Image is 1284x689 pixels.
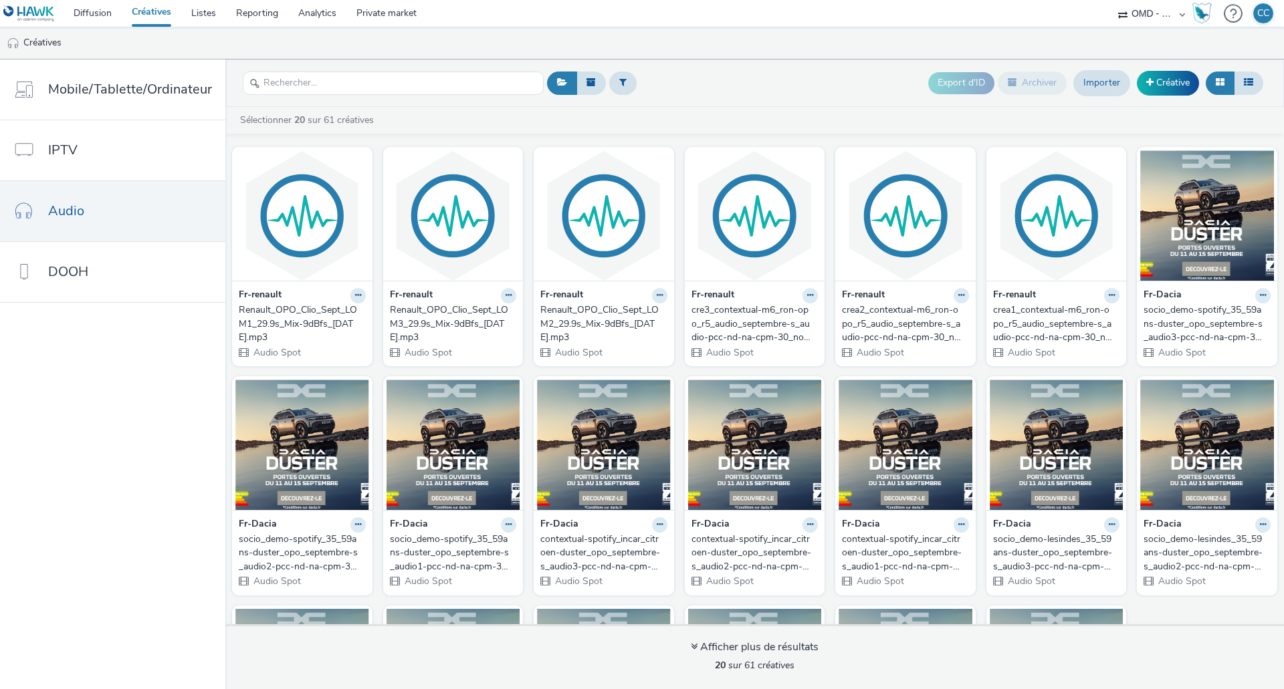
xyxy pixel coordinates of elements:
[387,380,520,510] img: socio_demo-spotify_35_59ans-duster_opo_septembre-s_audio1-pcc-nd-na-cpm-30_no_skip visual
[1144,303,1271,344] a: socio_demo-spotify_35_59ans-duster_opo_septembre-s_audio3-pcc-nd-na-cpm-30_no_skip
[540,533,662,573] div: contextual-spotify_incar_citroen-duster_opo_septembre-s_audio3-pcc-nd-na-cpm-30_no_skip
[48,201,84,221] span: Audio
[540,303,667,344] a: Renault_OPO_Clio_Sept_LOM2_29.9s_Mix-9dBfs_[DATE].mp3
[239,288,282,303] strong: Fr-renault
[993,533,1115,573] div: socio_demo-lesindes_35_59ans-duster_opo_septembre-s_audio3-pcc-nd-na-cpm-30_no_skip
[842,288,885,303] strong: Fr-renault
[855,346,904,359] span: Audio Spot
[235,380,369,510] img: socio_demo-spotify_35_59ans-duster_opo_septembre-s_audio2-pcc-nd-na-cpm-30_no_skip visual
[294,114,305,126] strong: 20
[715,659,794,672] span: sur 61 créatives
[993,303,1120,344] a: crea1_contextual-m6_ron-opo_r5_audio_septembre-s_audio-pcc-nd-na-cpm-30_noskip
[1206,72,1235,94] button: Grille
[390,517,428,533] strong: Fr-Dacia
[252,346,301,359] span: Audio Spot
[48,140,78,160] span: IPTV
[1144,517,1182,533] strong: Fr-Dacia
[705,346,754,359] span: Audio Spot
[554,575,603,587] span: Audio Spot
[1137,71,1199,95] a: Créative
[855,575,904,587] span: Audio Spot
[691,303,813,344] div: cre3_contextual-m6_ron-opo_r5_audio_septembre-s_audio-pcc-nd-na-cpm-30_noskip
[691,303,819,344] a: cre3_contextual-m6_ron-opo_r5_audio_septembre-s_audio-pcc-nd-na-cpm-30_noskip
[998,72,1067,94] button: Archiver
[387,150,520,281] img: Renault_OPO_Clio_Sept_LOM3_29.9s_Mix-9dBfs_2025-08-27.mp3 visual
[839,380,972,510] img: contextual-spotify_incar_citroen-duster_opo_septembre-s_audio1-pcc-nd-na-cpm-30_no_skip visual
[540,303,662,344] div: Renault_OPO_Clio_Sept_LOM2_29.9s_Mix-9dBfs_[DATE].mp3
[239,533,366,573] a: socio_demo-spotify_35_59ans-duster_opo_septembre-s_audio2-pcc-nd-na-cpm-30_no_skip
[1006,346,1055,359] span: Audio Spot
[239,517,277,533] strong: Fr-Dacia
[1192,3,1212,24] img: Hawk Academy
[537,150,671,281] img: Renault_OPO_Clio_Sept_LOM2_29.9s_Mix-9dBfs_2025-08-27.mp3 visual
[688,380,822,510] img: contextual-spotify_incar_citroen-duster_opo_septembre-s_audio2-pcc-nd-na-cpm-30_no_skip visual
[691,517,730,533] strong: Fr-Dacia
[390,288,433,303] strong: Fr-renault
[7,37,20,50] img: audio
[1140,380,1274,510] img: socio_demo-lesindes_35_59ans-duster_opo_septembre-s_audio2-pcc-nd-na-cpm-30_no_skip visual
[390,303,512,344] div: Renault_OPO_Clio_Sept_LOM3_29.9s_Mix-9dBfs_[DATE].mp3
[993,517,1031,533] strong: Fr-Dacia
[1157,575,1206,587] span: Audio Spot
[235,150,369,281] img: Renault_OPO_Clio_Sept_LOM1_29.9s_Mix-9dBfs_2025-08-27.mp3 visual
[1144,288,1182,303] strong: Fr-Dacia
[403,346,452,359] span: Audio Spot
[1192,3,1217,24] a: Hawk Academy
[1144,533,1265,573] div: socio_demo-lesindes_35_59ans-duster_opo_septembre-s_audio2-pcc-nd-na-cpm-30_no_skip
[990,380,1123,510] img: socio_demo-lesindes_35_59ans-duster_opo_septembre-s_audio3-pcc-nd-na-cpm-30_no_skip visual
[48,262,88,281] span: DOOH
[540,533,667,573] a: contextual-spotify_incar_citroen-duster_opo_septembre-s_audio3-pcc-nd-na-cpm-30_no_skip
[691,533,813,573] div: contextual-spotify_incar_citroen-duster_opo_septembre-s_audio2-pcc-nd-na-cpm-30_no_skip
[239,303,360,344] div: Renault_OPO_Clio_Sept_LOM1_29.9s_Mix-9dBfs_[DATE].mp3
[1144,533,1271,573] a: socio_demo-lesindes_35_59ans-duster_opo_septembre-s_audio2-pcc-nd-na-cpm-30_no_skip
[842,533,969,573] a: contextual-spotify_incar_citroen-duster_opo_septembre-s_audio1-pcc-nd-na-cpm-30_no_skip
[688,150,822,281] img: cre3_contextual-m6_ron-opo_r5_audio_septembre-s_audio-pcc-nd-na-cpm-30_noskip visual
[993,303,1115,344] div: crea1_contextual-m6_ron-opo_r5_audio_septembre-s_audio-pcc-nd-na-cpm-30_noskip
[842,533,964,573] div: contextual-spotify_incar_citroen-duster_opo_septembre-s_audio1-pcc-nd-na-cpm-30_no_skip
[928,72,994,94] button: Export d'ID
[537,380,671,510] img: contextual-spotify_incar_citroen-duster_opo_septembre-s_audio3-pcc-nd-na-cpm-30_no_skip visual
[554,346,603,359] span: Audio Spot
[1257,3,1269,23] div: CC
[1140,150,1274,281] img: socio_demo-spotify_35_59ans-duster_opo_septembre-s_audio3-pcc-nd-na-cpm-30_no_skip visual
[691,640,819,655] div: Afficher plus de résultats
[842,303,969,344] a: crea2_contextual-m6_ron-opo_r5_audio_septembre-s_audio-pcc-nd-na-cpm-30_noskip
[239,303,366,344] a: Renault_OPO_Clio_Sept_LOM1_29.9s_Mix-9dBfs_[DATE].mp3
[243,72,544,95] input: Rechercher...
[239,533,360,573] div: socio_demo-spotify_35_59ans-duster_opo_septembre-s_audio2-pcc-nd-na-cpm-30_no_skip
[3,5,55,22] img: undefined Logo
[1157,346,1206,359] span: Audio Spot
[1234,72,1263,94] button: Liste
[842,303,964,344] div: crea2_contextual-m6_ron-opo_r5_audio_septembre-s_audio-pcc-nd-na-cpm-30_noskip
[691,533,819,573] a: contextual-spotify_incar_citroen-duster_opo_septembre-s_audio2-pcc-nd-na-cpm-30_no_skip
[993,533,1120,573] a: socio_demo-lesindes_35_59ans-duster_opo_septembre-s_audio3-pcc-nd-na-cpm-30_no_skip
[540,517,578,533] strong: Fr-Dacia
[1144,303,1265,344] div: socio_demo-spotify_35_59ans-duster_opo_septembre-s_audio3-pcc-nd-na-cpm-30_no_skip
[715,659,726,672] strong: 20
[390,533,517,573] a: socio_demo-spotify_35_59ans-duster_opo_septembre-s_audio1-pcc-nd-na-cpm-30_no_skip
[390,303,517,344] a: Renault_OPO_Clio_Sept_LOM3_29.9s_Mix-9dBfs_[DATE].mp3
[990,150,1123,281] img: crea1_contextual-m6_ron-opo_r5_audio_septembre-s_audio-pcc-nd-na-cpm-30_noskip visual
[239,114,379,126] a: Sélectionner sur 61 créatives
[839,150,972,281] img: crea2_contextual-m6_ron-opo_r5_audio_septembre-s_audio-pcc-nd-na-cpm-30_noskip visual
[705,575,754,587] span: Audio Spot
[540,288,583,303] strong: Fr-renault
[252,575,301,587] span: Audio Spot
[1073,70,1130,96] a: Importer
[403,575,452,587] span: Audio Spot
[48,80,212,99] span: Mobile/Tablette/Ordinateur
[390,533,512,573] div: socio_demo-spotify_35_59ans-duster_opo_septembre-s_audio1-pcc-nd-na-cpm-30_no_skip
[1006,575,1055,587] span: Audio Spot
[842,517,880,533] strong: Fr-Dacia
[691,288,734,303] strong: Fr-renault
[993,288,1036,303] strong: Fr-renault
